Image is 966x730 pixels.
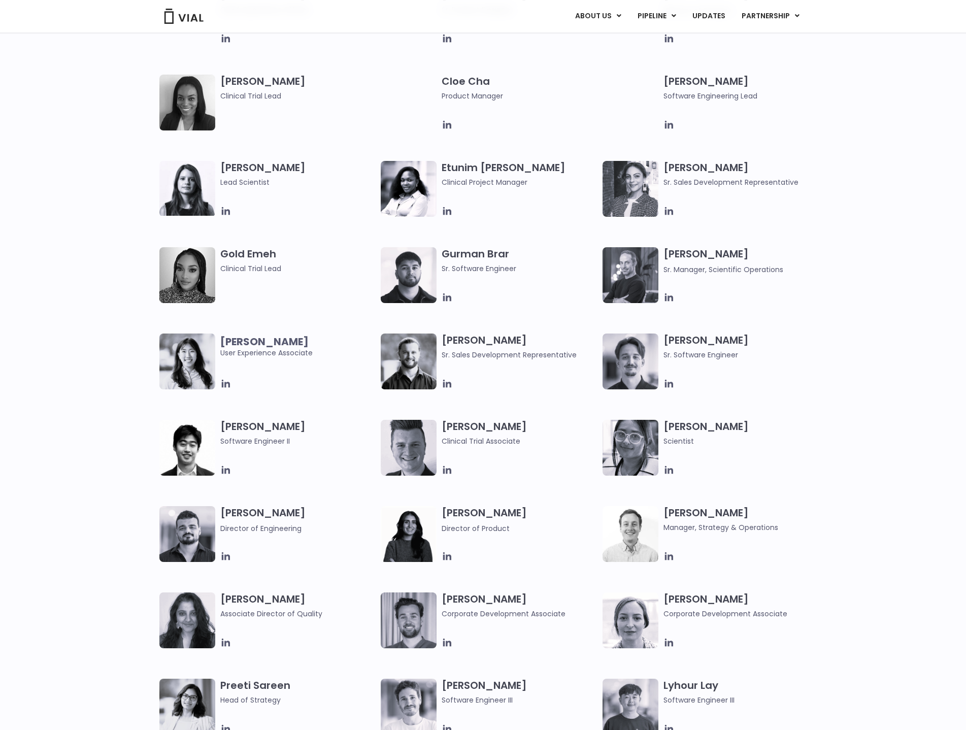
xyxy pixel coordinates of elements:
span: Corporate Development Associate [442,608,597,619]
span: User Experience Associate [220,336,376,358]
img: Headshot of smiling man named Collin [381,420,437,476]
span: Corporate Development Associate [663,608,819,619]
img: Headshot of smiling man named Jared [603,247,658,303]
img: Headshot of smiling woman named Beatrice [603,592,658,648]
h3: [PERSON_NAME] [220,506,376,534]
h3: [PERSON_NAME] [220,75,376,102]
span: Software Engineer III [442,694,597,706]
span: Manager, Strategy & Operations [663,522,819,533]
h3: Gold Emeh [220,247,376,274]
h3: [PERSON_NAME] [663,75,819,102]
a: PARTNERSHIPMenu Toggle [734,8,808,25]
img: A black and white photo of a woman smiling. [159,75,215,130]
h3: Gurman Brar [442,247,597,274]
h3: [PERSON_NAME] [442,679,597,706]
span: Clinical Project Manager [442,177,597,188]
h3: Lyhour Lay [663,679,819,706]
span: Clinical Trial Lead [220,90,376,102]
h3: [PERSON_NAME] [220,420,376,447]
img: Jason Zhang [159,420,215,476]
a: PIPELINEMenu Toggle [629,8,684,25]
a: ABOUT USMenu Toggle [567,8,629,25]
img: Cloe [381,75,437,130]
span: Scientist [663,436,819,447]
span: Director of Engineering [220,523,302,534]
img: Headshot of smiling woman named Anjali [603,420,658,476]
h3: [PERSON_NAME] [220,592,376,619]
span: Sr. Software Engineer [663,349,819,360]
span: Clinical Trial Lead [220,263,376,274]
h3: Preeti Sareen [220,679,376,706]
span: Associate Director of Quality [220,608,376,619]
img: Smiling woman named Gabriella [603,161,658,217]
h3: [PERSON_NAME] [663,506,819,533]
img: Headshot of smiling woman named Elia [159,161,215,216]
span: Lead Scientist [220,177,376,188]
h3: [PERSON_NAME] [442,334,597,360]
img: Headshot of smiling woman named Bhavika [159,592,215,648]
img: Smiling woman named Ira [381,506,437,562]
span: Software Engineer II [220,436,376,447]
span: Director of Product [442,523,510,534]
a: UPDATES [684,8,733,25]
b: [PERSON_NAME] [220,335,309,349]
h3: [PERSON_NAME] [220,161,376,188]
span: Product Manager [442,90,597,102]
img: Igor [159,506,215,562]
h3: [PERSON_NAME] [663,420,819,447]
h3: [PERSON_NAME] [663,592,819,619]
h3: [PERSON_NAME] [442,420,597,447]
h3: Cloe Cha [442,75,597,102]
h3: [PERSON_NAME] [663,247,819,275]
span: Clinical Trial Associate [442,436,597,447]
span: Software Engineer III [663,694,819,706]
span: Software Engineering Lead [663,90,819,102]
h3: [PERSON_NAME] [442,506,597,534]
img: Image of smiling man named Hugo [381,334,437,389]
h3: [PERSON_NAME] [442,592,597,619]
img: Vial Logo [163,9,204,24]
img: Fran [603,334,658,389]
img: A woman wearing a leopard print shirt in a black and white photo. [159,247,215,303]
span: Sr. Manager, Scientific Operations [663,264,783,275]
span: Sr. Software Engineer [442,263,597,274]
h3: [PERSON_NAME] [663,334,819,360]
img: Image of smiling woman named Etunim [381,161,437,217]
img: Kyle Mayfield [603,506,658,562]
span: Sr. Sales Development Representative [663,177,819,188]
span: Sr. Sales Development Representative [442,349,597,360]
img: Image of smiling man named Thomas [381,592,437,648]
h3: [PERSON_NAME] [663,161,819,188]
h3: Etunim [PERSON_NAME] [442,161,597,188]
img: Headshot of smiling of man named Gurman [381,247,437,303]
span: Head of Strategy [220,694,376,706]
